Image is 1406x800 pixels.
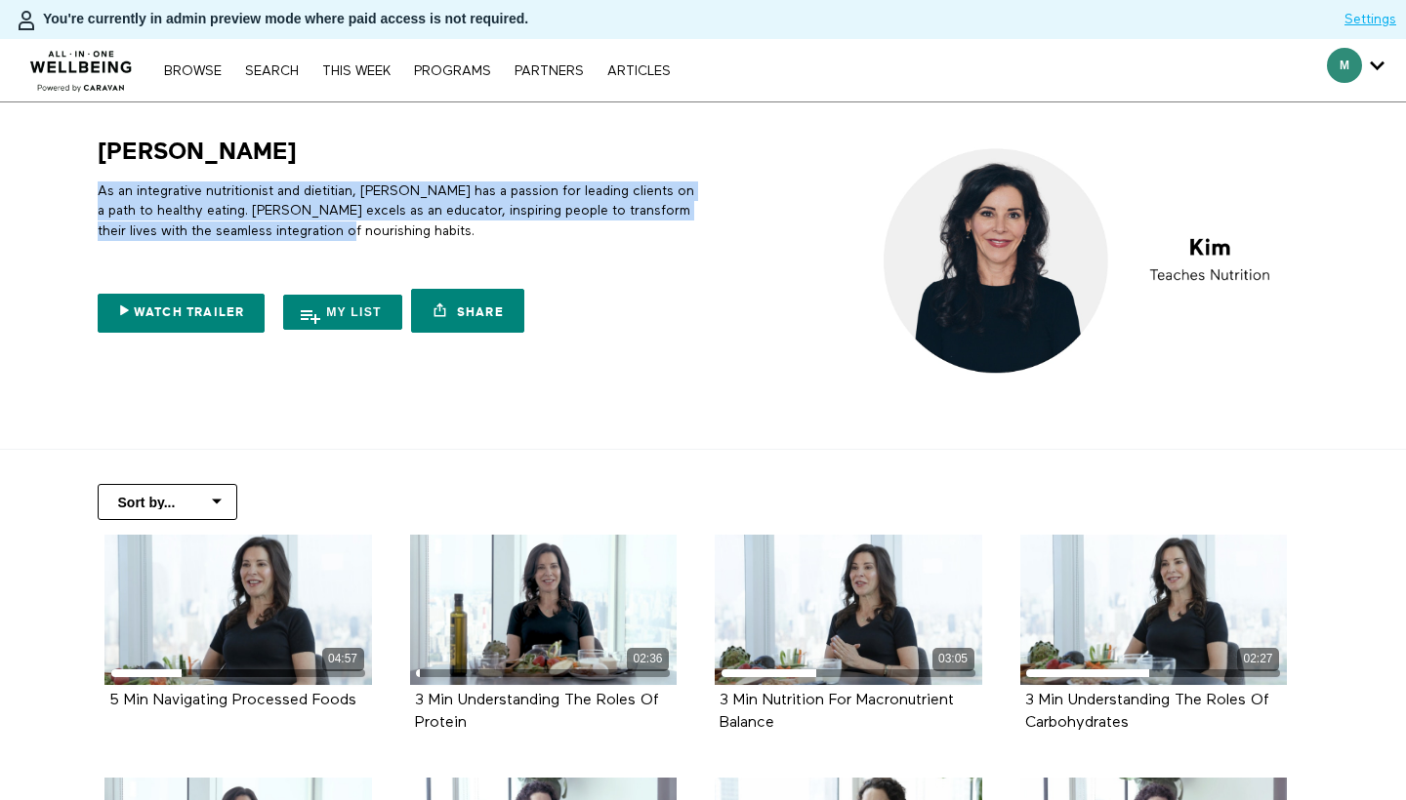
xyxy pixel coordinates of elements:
button: My list [283,295,402,330]
a: 3 Min Understanding The Roles Of Protein 02:36 [410,535,678,685]
a: 3 Min Nutrition For Macronutrient Balance [720,693,954,730]
a: 5 Min Navigating Processed Foods [109,693,356,707]
strong: 3 Min Nutrition For Macronutrient Balance [720,693,954,731]
img: CARAVAN [22,36,141,95]
a: Watch Trailer [98,294,266,333]
a: 3 Min Understanding The Roles Of Carbohydrates [1025,693,1269,730]
img: person-bdfc0eaa9744423c596e6e1c01710c89950b1dff7c83b5d61d716cfd8139584f.svg [15,9,38,32]
nav: Primary [154,60,680,80]
div: 03:05 [932,648,974,670]
a: Browse [154,64,231,78]
a: Share [411,289,524,333]
img: Kim [867,137,1309,385]
strong: 3 Min Understanding The Roles Of Protein [415,693,659,731]
div: 02:27 [1237,648,1279,670]
h1: [PERSON_NAME] [98,137,297,167]
div: 02:36 [627,648,669,670]
a: THIS WEEK [312,64,400,78]
div: 04:57 [322,648,364,670]
a: 3 Min Nutrition For Macronutrient Balance 03:05 [715,535,982,685]
a: Search [235,64,309,78]
div: Secondary [1312,39,1399,101]
a: PROGRAMS [404,64,501,78]
a: 5 Min Navigating Processed Foods 04:57 [104,535,372,685]
a: ARTICLES [598,64,681,78]
a: Settings [1344,10,1396,29]
a: PARTNERS [505,64,594,78]
p: As an integrative nutritionist and dietitian, [PERSON_NAME] has a passion for leading clients on ... [98,181,696,241]
strong: 3 Min Understanding The Roles Of Carbohydrates [1025,693,1269,731]
strong: 5 Min Navigating Processed Foods [109,693,356,708]
a: 3 Min Understanding The Roles Of Carbohydrates 02:27 [1020,535,1288,685]
a: 3 Min Understanding The Roles Of Protein [415,693,659,730]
